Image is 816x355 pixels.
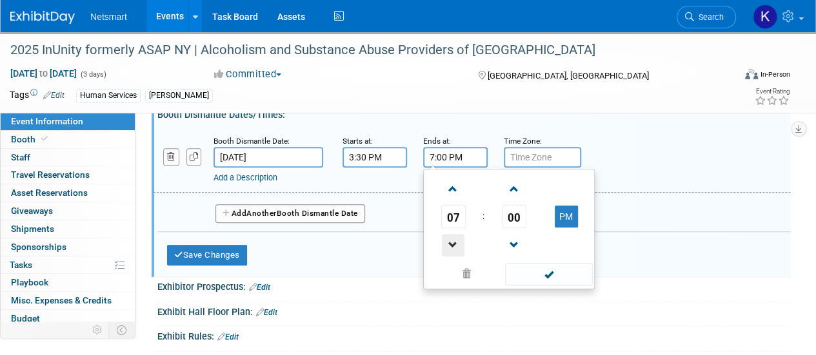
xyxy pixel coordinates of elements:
[676,67,790,86] div: Event Format
[502,172,526,205] a: Increment Minute
[760,70,790,79] div: In-Person
[10,260,32,270] span: Tasks
[11,169,90,180] span: Travel Reservations
[214,147,323,168] input: Date
[11,187,88,198] span: Asset Reservations
[86,321,109,338] td: Personalize Event Tab Strip
[480,205,487,228] td: :
[76,89,141,102] div: Human Services
[504,147,581,168] input: Time Zone
[11,295,112,305] span: Misc. Expenses & Credits
[157,302,790,319] div: Exhibit Hall Floor Plan:
[11,134,50,144] span: Booth
[11,242,66,252] span: Sponsorships
[502,228,526,261] a: Decrement Minute
[10,11,75,24] img: ExhibitDay
[441,205,466,228] span: Pick Hour
[694,12,724,22] span: Search
[43,91,65,100] a: Edit
[11,152,30,162] span: Staff
[249,283,270,292] a: Edit
[246,209,277,218] span: Another
[1,292,135,309] a: Misc. Expenses & Credits
[426,265,506,283] a: Clear selection
[157,327,790,343] div: Exhibit Rules:
[1,166,135,184] a: Travel Reservations
[10,88,65,103] td: Tags
[11,206,53,216] span: Giveaways
[504,137,542,146] small: Time Zone:
[504,266,593,284] a: Done
[41,135,48,142] i: Booth reservation complete
[10,68,77,79] span: [DATE] [DATE]
[343,137,373,146] small: Starts at:
[167,245,247,265] button: Save Changes
[423,137,451,146] small: Ends at:
[109,321,135,338] td: Toggle Event Tabs
[1,113,135,130] a: Event Information
[6,39,724,62] div: 2025 InUnity formerly ASAP NY | Alcoholism and Substance Abuse Providers of [GEOGRAPHIC_DATA]
[1,149,135,166] a: Staff
[1,274,135,291] a: Playbook
[423,147,488,168] input: End Time
[343,147,407,168] input: Start Time
[753,5,777,29] img: Kaitlyn Woicke
[1,256,135,274] a: Tasks
[217,332,239,341] a: Edit
[11,116,83,126] span: Event Information
[214,173,277,182] a: Add a Description
[11,313,40,323] span: Budget
[755,88,790,95] div: Event Rating
[11,224,54,234] span: Shipments
[441,228,466,261] a: Decrement Hour
[215,204,365,224] button: AddAnotherBooth Dismantle Date
[256,308,277,317] a: Edit
[11,277,48,287] span: Playbook
[1,220,135,238] a: Shipments
[210,68,286,81] button: Committed
[441,172,466,205] a: Increment Hour
[555,206,578,227] button: PM
[677,6,736,28] a: Search
[157,277,790,294] div: Exhibitor Prospectus:
[487,71,648,81] span: [GEOGRAPHIC_DATA], [GEOGRAPHIC_DATA]
[214,137,290,146] small: Booth Dismantle Date:
[1,184,135,202] a: Asset Reservations
[1,131,135,148] a: Booth
[745,69,758,79] img: Format-Inperson.png
[79,70,106,79] span: (3 days)
[90,12,127,22] span: Netsmart
[145,89,213,102] div: [PERSON_NAME]
[502,205,526,228] span: Pick Minute
[37,68,50,79] span: to
[1,238,135,256] a: Sponsorships
[1,202,135,220] a: Giveaways
[1,310,135,327] a: Budget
